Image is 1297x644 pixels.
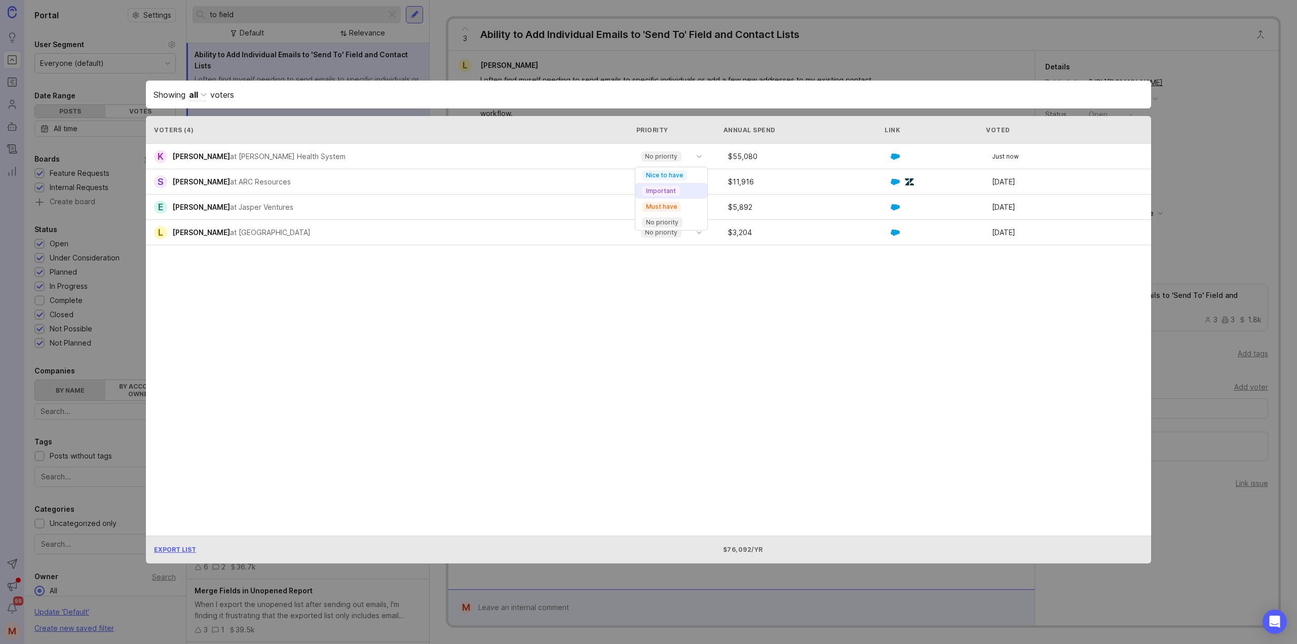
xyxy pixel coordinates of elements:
div: Voted [986,126,1143,134]
span: Just now [992,154,1019,160]
p: No priority [645,229,677,237]
img: GKxMRLiRsgdWqxrdBeWfGK5kaZ2alx1WifDSa2kSTsK6wyJURKhUuPoQRYzjholVGzT2A2owx2gHwZoyZHHCYJ8YNOAZj3DSg... [891,228,900,237]
img: GKxMRLiRsgdWqxrdBeWfGK5kaZ2alx1WifDSa2kSTsK6wyJURKhUuPoQRYzjholVGzT2A2owx2gHwZoyZHHCYJ8YNOAZj3DSg... [891,203,900,212]
p: Important [646,187,676,195]
div: Annual Spend [723,126,881,134]
span: Export List [154,546,196,553]
img: GKxMRLiRsgdWqxrdBeWfGK5kaZ2alx1WifDSa2kSTsK6wyJURKhUuPoQRYzjholVGzT2A2owx2gHwZoyZHHCYJ8YNOAZj3DSg... [891,177,900,186]
a: L[PERSON_NAME]at [GEOGRAPHIC_DATA] [154,226,319,239]
div: $ 55,080 [724,153,891,160]
p: No priority [646,218,678,226]
div: E [154,201,167,214]
div: S [154,175,167,188]
time: [DATE] [992,203,1015,211]
div: toggle menu [635,224,708,241]
span: [PERSON_NAME] [172,203,230,211]
svg: toggle icon [691,229,707,237]
span: [PERSON_NAME] [172,228,230,237]
img: UniZRqrCPz6BHUWevMzgDJ1FW4xaGg2egd7Chm8uY0Al1hkDyjqDa8Lkk0kDEdqKkBok+T4wfoD0P0o6UMciQ8AAAAASUVORK... [905,177,914,186]
p: Nice to have [646,171,683,179]
div: at [PERSON_NAME] Health System [230,151,346,162]
div: Open Intercom Messenger [1263,610,1287,634]
svg: toggle icon [691,153,707,161]
div: at ARC Resources [230,176,291,187]
a: S[PERSON_NAME]at ARC Resources [154,175,299,188]
div: Voters ( 4 ) [154,126,626,134]
div: K [154,150,167,163]
div: toggle menu [635,148,708,165]
span: [PERSON_NAME] [172,152,230,161]
div: at [GEOGRAPHIC_DATA] [230,227,311,238]
time: [DATE] [992,228,1015,237]
img: GKxMRLiRsgdWqxrdBeWfGK5kaZ2alx1WifDSa2kSTsK6wyJURKhUuPoQRYzjholVGzT2A2owx2gHwZoyZHHCYJ8YNOAZj3DSg... [891,152,900,161]
a: E[PERSON_NAME]at Jasper Ventures [154,201,301,214]
div: L [154,226,167,239]
div: $ 3,204 [724,229,891,236]
div: at Jasper Ventures [230,202,293,213]
div: $ 5,892 [724,204,891,211]
div: Link [885,126,900,134]
time: [DATE] [992,177,1015,186]
span: [PERSON_NAME] [172,177,230,186]
div: $76,092/yr [723,545,881,554]
div: $ 11,916 [724,178,891,185]
p: Must have [646,203,677,211]
div: Priority [636,126,703,134]
div: all [189,89,198,101]
div: Showing voters [154,88,1143,101]
p: No priority [645,153,677,161]
a: K[PERSON_NAME]at [PERSON_NAME] Health System [154,150,354,163]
